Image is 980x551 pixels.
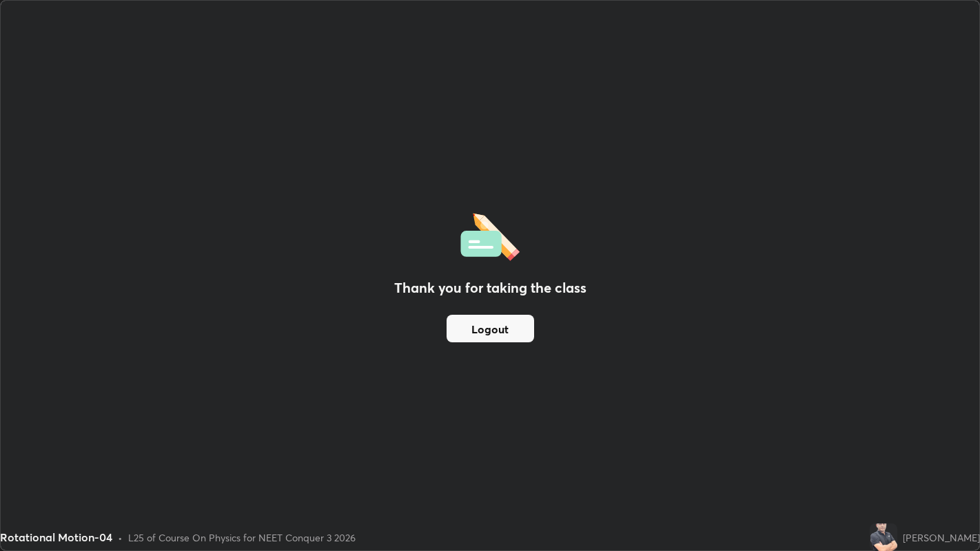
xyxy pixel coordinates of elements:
div: L25 of Course On Physics for NEET Conquer 3 2026 [128,530,356,545]
img: 2cedd6bda10141d99be5a37104ce2ff3.png [870,523,897,551]
h2: Thank you for taking the class [394,278,586,298]
div: [PERSON_NAME] [903,530,980,545]
img: offlineFeedback.1438e8b3.svg [460,209,520,261]
button: Logout [447,315,534,342]
div: • [118,530,123,545]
